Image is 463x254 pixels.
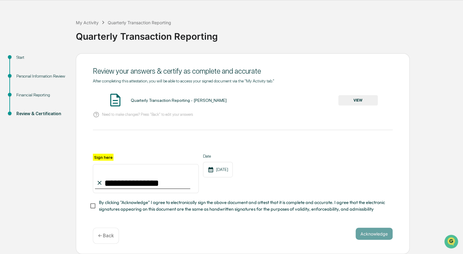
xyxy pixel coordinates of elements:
div: Quarterly Transaction Reporting [76,26,460,42]
a: 🔎Data Lookup [4,116,41,127]
div: Start [16,54,66,61]
button: Acknowledge [356,228,393,240]
div: Personal Information Review [16,73,66,79]
a: 🖐️Preclearance [4,105,42,116]
button: VIEW [338,95,378,105]
span: • [50,82,52,87]
p: How can we help? [6,12,110,22]
span: Pylon [60,134,73,138]
img: Document Icon [108,92,123,108]
div: Review your answers & certify as complete and accurate [93,67,393,75]
div: Financial Reporting [16,92,66,98]
div: Quarterly Transaction Reporting [108,20,171,25]
div: 🗄️ [44,108,49,113]
div: We're available if you need us! [27,52,83,57]
iframe: Open customer support [444,234,460,250]
span: By clicking "Acknowledge" I agree to electronically sign the above document and attest that it is... [99,199,388,213]
p: ← Back [98,233,114,239]
span: After completing this attestation, you will be able to access your signed document via the "My Ac... [93,79,274,83]
div: 🔎 [6,119,11,124]
div: Quarterly Transaction Reporting - [PERSON_NAME] [130,98,226,103]
button: Start new chat [103,48,110,55]
img: Jack Rasmussen [6,76,16,86]
div: Review & Certification [16,111,66,117]
span: Data Lookup [12,119,38,125]
div: [DATE] [203,162,233,177]
label: Date [203,154,233,159]
div: 🖐️ [6,108,11,113]
img: 1746055101610-c473b297-6a78-478c-a979-82029cc54cd1 [12,82,17,87]
img: 1746055101610-c473b297-6a78-478c-a979-82029cc54cd1 [6,46,17,57]
button: See all [94,66,110,73]
div: Past conversations [6,67,41,72]
span: Preclearance [12,107,39,113]
div: Start new chat [27,46,100,52]
a: 🗄️Attestations [42,105,78,116]
img: 8933085812038_c878075ebb4cc5468115_72.jpg [13,46,24,57]
p: Need to make changes? Press "Back" to edit your answers [102,112,193,117]
div: My Activity [76,20,99,25]
span: [DATE] [54,82,66,87]
a: Powered byPylon [43,133,73,138]
span: Attestations [50,107,75,113]
span: [PERSON_NAME] [19,82,49,87]
label: Sign here [93,154,113,161]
